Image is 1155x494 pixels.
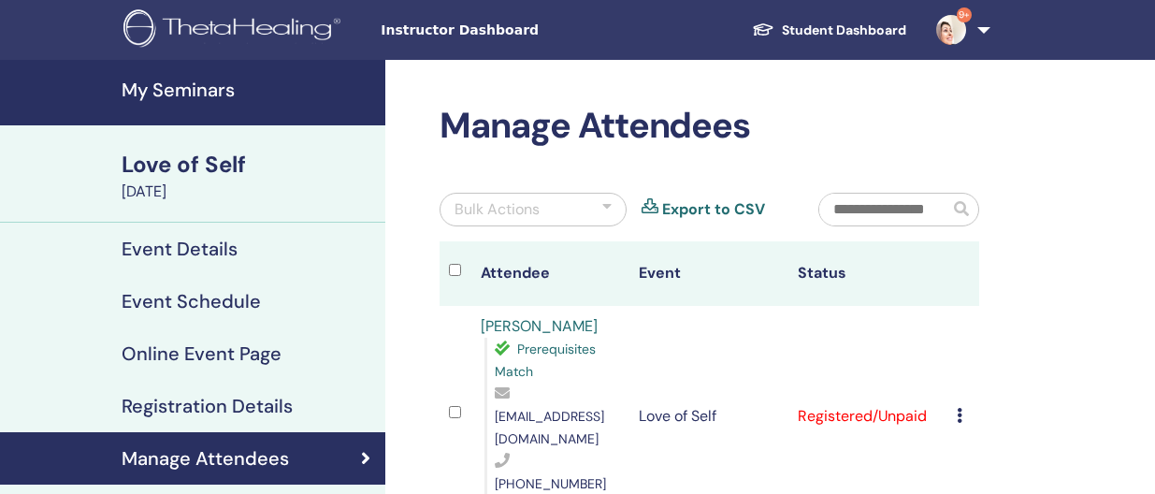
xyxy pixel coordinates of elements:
[495,475,606,492] span: [PHONE_NUMBER]
[122,149,374,181] div: Love of Self
[110,149,385,203] a: Love of Self[DATE]
[662,198,765,221] a: Export to CSV
[752,22,774,37] img: graduation-cap-white.svg
[122,290,261,312] h4: Event Schedule
[122,395,293,417] h4: Registration Details
[788,241,947,306] th: Status
[122,79,374,101] h4: My Seminars
[455,198,540,221] div: Bulk Actions
[495,341,596,380] span: Prerequisites Match
[440,105,979,148] h2: Manage Attendees
[122,342,282,365] h4: Online Event Page
[481,316,598,336] a: [PERSON_NAME]
[123,9,347,51] img: logo.png
[471,241,630,306] th: Attendee
[737,13,921,48] a: Student Dashboard
[381,21,661,40] span: Instructor Dashboard
[495,408,604,447] span: [EMAIL_ADDRESS][DOMAIN_NAME]
[957,7,972,22] span: 9+
[122,447,289,470] h4: Manage Attendees
[122,238,238,260] h4: Event Details
[629,241,788,306] th: Event
[936,15,966,45] img: default.png
[122,181,374,203] div: [DATE]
